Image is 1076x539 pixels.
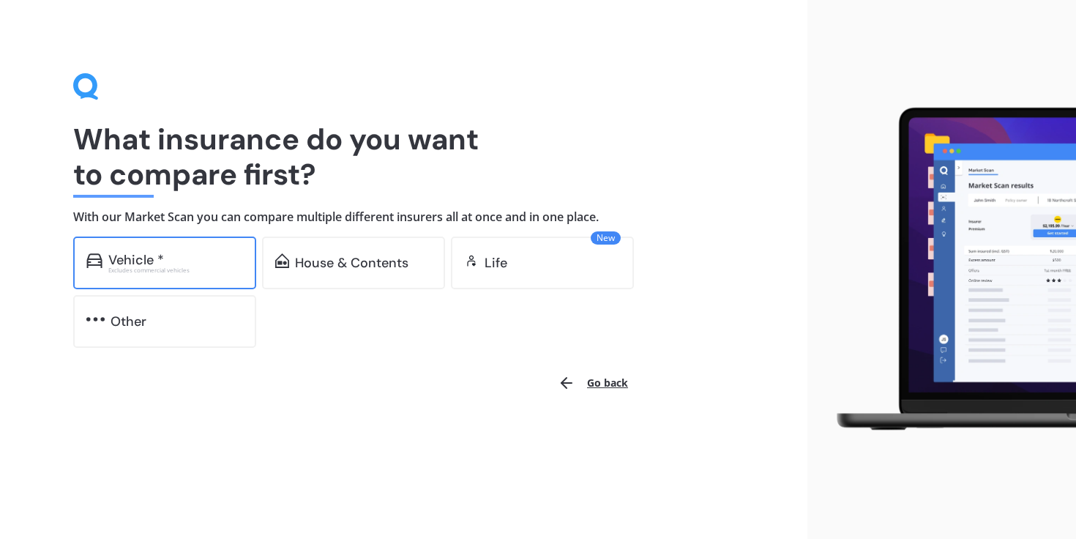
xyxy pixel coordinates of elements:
div: Other [111,314,146,329]
img: car.f15378c7a67c060ca3f3.svg [86,253,102,268]
div: Vehicle * [108,253,164,267]
img: life.f720d6a2d7cdcd3ad642.svg [464,253,479,268]
div: Excludes commercial vehicles [108,267,243,273]
div: Life [485,256,507,270]
img: other.81dba5aafe580aa69f38.svg [86,312,105,327]
button: Go back [549,365,637,401]
img: home-and-contents.b802091223b8502ef2dd.svg [275,253,289,268]
h4: With our Market Scan you can compare multiple different insurers all at once and in one place. [73,209,734,225]
span: New [591,231,621,245]
div: House & Contents [295,256,408,270]
h1: What insurance do you want to compare first? [73,122,734,192]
